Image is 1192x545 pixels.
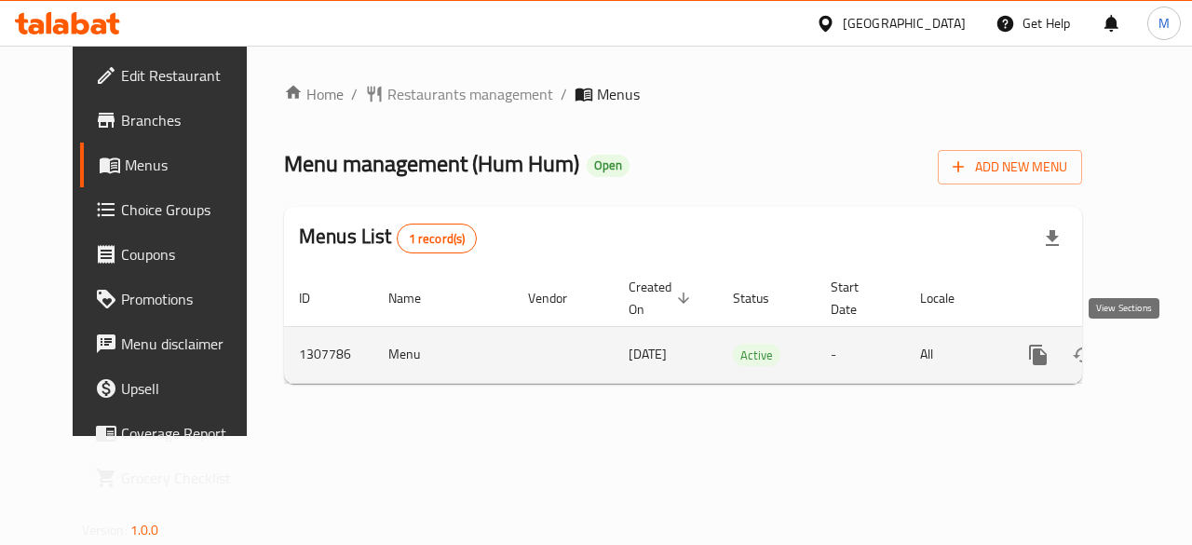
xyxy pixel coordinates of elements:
[121,243,257,266] span: Coupons
[80,53,272,98] a: Edit Restaurant
[80,98,272,143] a: Branches
[373,326,513,383] td: Menu
[284,326,373,383] td: 1307786
[1061,333,1105,377] button: Change Status
[121,64,257,87] span: Edit Restaurant
[284,83,344,105] a: Home
[351,83,358,105] li: /
[80,411,272,456] a: Coverage Report
[561,83,567,105] li: /
[629,342,667,366] span: [DATE]
[528,287,591,309] span: Vendor
[831,276,883,320] span: Start Date
[733,345,780,366] span: Active
[80,366,272,411] a: Upsell
[587,155,630,177] div: Open
[284,143,579,184] span: Menu management ( Hum Hum )
[80,143,272,187] a: Menus
[816,326,905,383] td: -
[733,344,780,366] div: Active
[733,287,793,309] span: Status
[82,518,128,542] span: Version:
[587,157,630,173] span: Open
[80,321,272,366] a: Menu disclaimer
[121,377,257,400] span: Upsell
[597,83,640,105] span: Menus
[1158,13,1170,34] span: M
[953,156,1067,179] span: Add New Menu
[387,83,553,105] span: Restaurants management
[920,287,979,309] span: Locale
[388,287,445,309] span: Name
[397,224,478,253] div: Total records count
[121,422,257,444] span: Coverage Report
[1016,333,1061,377] button: more
[938,150,1082,184] button: Add New Menu
[905,326,1001,383] td: All
[80,232,272,277] a: Coupons
[398,230,477,248] span: 1 record(s)
[299,287,334,309] span: ID
[121,198,257,221] span: Choice Groups
[80,277,272,321] a: Promotions
[843,13,966,34] div: [GEOGRAPHIC_DATA]
[125,154,257,176] span: Menus
[1030,216,1075,261] div: Export file
[80,187,272,232] a: Choice Groups
[121,333,257,355] span: Menu disclaimer
[629,276,696,320] span: Created On
[299,223,477,253] h2: Menus List
[121,467,257,489] span: Grocery Checklist
[130,518,159,542] span: 1.0.0
[80,456,272,500] a: Grocery Checklist
[284,83,1082,105] nav: breadcrumb
[121,109,257,131] span: Branches
[121,288,257,310] span: Promotions
[365,83,553,105] a: Restaurants management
